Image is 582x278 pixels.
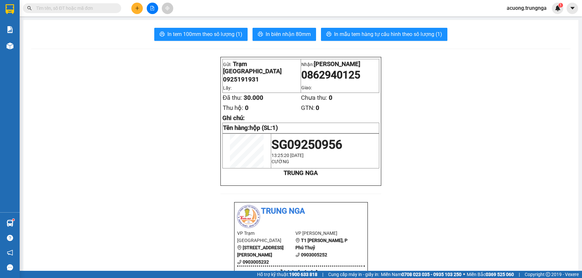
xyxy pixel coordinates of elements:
[570,5,575,11] span: caret-down
[402,272,461,277] strong: 0708 023 035 - 0935 103 250
[12,219,14,221] sup: 1
[567,3,578,14] button: caret-down
[250,124,278,131] span: hộp (SL:
[253,28,316,41] button: printerIn biên nhận 80mm
[244,94,263,101] span: 30.000
[165,6,170,10] span: aim
[237,260,242,264] span: phone
[223,61,282,75] span: Trạm [GEOGRAPHIC_DATA]
[7,235,13,241] span: question-circle
[519,271,520,278] span: |
[322,271,323,278] span: |
[272,153,304,158] span: 13:25:20 [DATE]
[295,238,300,243] span: environment
[223,61,300,75] p: Gửi:
[328,271,379,278] span: Cung cấp máy in - giấy in:
[243,259,269,265] b: 0903005232
[150,6,155,10] span: file-add
[237,205,260,228] img: logo.jpg
[321,28,447,41] button: printerIn mẫu tem hàng tự cấu hình theo số lượng (1)
[301,104,315,112] span: GTN:
[546,272,550,277] span: copyright
[223,124,278,131] strong: Tên hàng:
[147,3,158,14] button: file-add
[284,169,318,177] strong: TRUNG NGA
[266,30,311,38] span: In biên nhận 80mm
[295,230,354,237] li: VP [PERSON_NAME]
[289,272,317,277] strong: 1900 633 818
[272,159,289,164] span: CƯỜNG
[258,31,263,38] span: printer
[272,137,342,152] span: SG09250956
[301,61,379,68] p: Nhận:
[467,271,514,278] span: Miền Bắc
[326,31,331,38] span: printer
[7,264,13,270] span: message
[463,273,465,276] span: ⚪️
[7,250,13,256] span: notification
[301,85,312,90] span: Giao:
[314,61,360,68] span: [PERSON_NAME]
[245,104,249,112] span: 0
[237,205,365,217] li: Trung Nga
[6,4,14,14] img: logo-vxr
[237,230,296,244] li: VP Trạm [GEOGRAPHIC_DATA]
[334,30,442,38] span: In mẫu tem hàng tự cấu hình theo số lượng (1)
[559,3,562,8] span: 1
[162,3,173,14] button: aim
[329,94,332,101] span: 0
[381,271,461,278] span: Miền Nam
[301,252,327,257] b: 0903005252
[7,220,13,227] img: warehouse-icon
[222,114,245,122] span: Ghi chú:
[301,69,360,81] span: 0862940125
[223,85,232,91] span: Lấy:
[558,3,563,8] sup: 1
[131,3,143,14] button: plus
[27,6,32,10] span: search
[272,124,278,131] span: 1)
[223,104,243,112] span: Thu hộ:
[316,104,319,112] span: 0
[237,245,242,250] span: environment
[486,272,514,277] strong: 0369 525 060
[160,31,165,38] span: printer
[7,43,13,49] img: warehouse-icon
[223,76,259,83] span: 0925191931
[167,30,242,38] span: In tem 100mm theo số lượng (1)
[301,94,327,101] span: Chưa thu:
[295,252,300,257] span: phone
[7,26,13,33] img: solution-icon
[36,5,113,12] input: Tìm tên, số ĐT hoặc mã đơn
[237,245,284,257] b: [STREET_ADDRESS][PERSON_NAME]
[223,94,242,101] span: Đã thu:
[501,4,552,12] span: acuong.trungnga
[135,6,140,10] span: plus
[555,5,561,11] img: icon-new-feature
[154,28,248,41] button: printerIn tem 100mm theo số lượng (1)
[295,238,347,250] b: T1 [PERSON_NAME], P Phú Thuỷ
[257,271,317,278] span: Hỗ trợ kỹ thuật:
